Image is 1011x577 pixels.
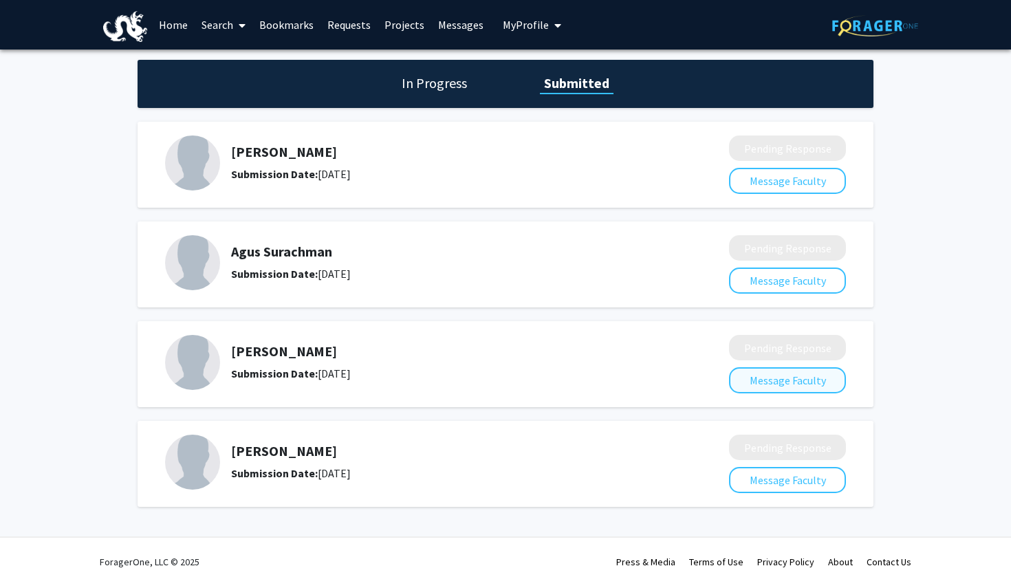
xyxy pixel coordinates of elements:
[252,1,320,49] a: Bookmarks
[231,465,656,481] div: [DATE]
[757,556,814,568] a: Privacy Policy
[231,367,318,380] b: Submission Date:
[729,174,846,188] a: Message Faculty
[231,144,656,160] h5: [PERSON_NAME]
[729,367,846,393] button: Message Faculty
[165,335,220,390] img: Profile Picture
[10,515,58,567] iframe: Chat
[729,473,846,487] a: Message Faculty
[729,168,846,194] button: Message Faculty
[431,1,490,49] a: Messages
[867,556,911,568] a: Contact Us
[832,15,918,36] img: ForagerOne Logo
[165,435,220,490] img: Profile Picture
[231,167,318,181] b: Submission Date:
[231,243,656,260] h5: Agus Surachman
[729,268,846,294] button: Message Faculty
[729,335,846,360] button: Pending Response
[503,18,549,32] span: My Profile
[165,235,220,290] img: Profile Picture
[378,1,431,49] a: Projects
[398,74,471,93] h1: In Progress
[729,235,846,261] button: Pending Response
[231,365,656,382] div: [DATE]
[729,274,846,287] a: Message Faculty
[689,556,743,568] a: Terms of Use
[195,1,252,49] a: Search
[540,74,613,93] h1: Submitted
[165,135,220,190] img: Profile Picture
[729,135,846,161] button: Pending Response
[729,467,846,493] button: Message Faculty
[231,166,656,182] div: [DATE]
[231,343,656,360] h5: [PERSON_NAME]
[231,443,656,459] h5: [PERSON_NAME]
[729,373,846,387] a: Message Faculty
[231,265,656,282] div: [DATE]
[320,1,378,49] a: Requests
[616,556,675,568] a: Press & Media
[828,556,853,568] a: About
[231,267,318,281] b: Submission Date:
[729,435,846,460] button: Pending Response
[152,1,195,49] a: Home
[231,466,318,480] b: Submission Date:
[103,11,147,42] img: Drexel University Logo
